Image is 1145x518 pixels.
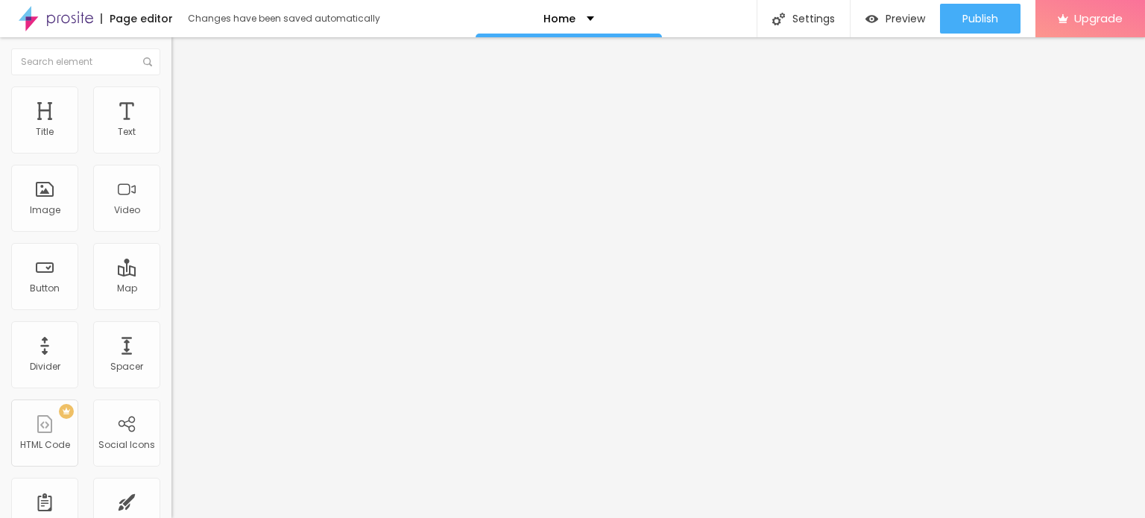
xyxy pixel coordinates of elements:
iframe: Editor [171,37,1145,518]
span: Publish [962,13,998,25]
div: Text [118,127,136,137]
div: Page editor [101,13,173,24]
div: Image [30,205,60,215]
button: Preview [851,4,940,34]
input: Search element [11,48,160,75]
span: Preview [886,13,925,25]
p: Home [543,13,575,24]
div: Map [117,283,137,294]
div: Video [114,205,140,215]
div: Divider [30,361,60,372]
div: HTML Code [20,440,70,450]
div: Changes have been saved automatically [188,14,380,23]
img: Icone [772,13,785,25]
div: Spacer [110,361,143,372]
img: view-1.svg [865,13,878,25]
button: Publish [940,4,1021,34]
span: Upgrade [1074,12,1123,25]
div: Social Icons [98,440,155,450]
div: Button [30,283,60,294]
img: Icone [143,57,152,66]
div: Title [36,127,54,137]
